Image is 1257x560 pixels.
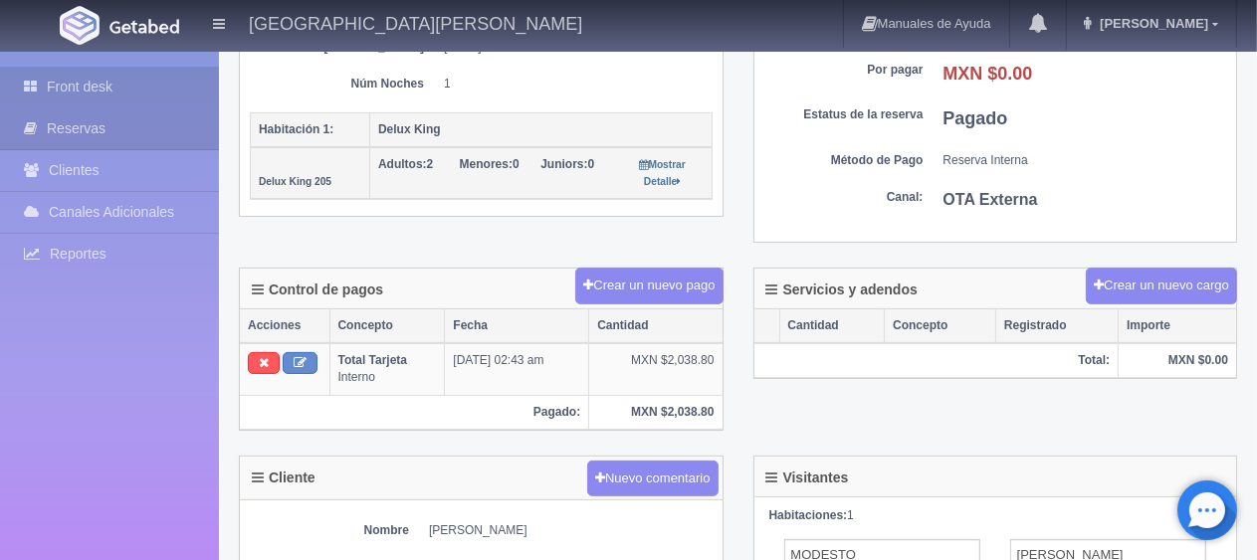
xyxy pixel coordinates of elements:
button: Crear un nuevo pago [575,268,723,304]
dt: Por pagar [764,62,924,79]
dt: Canal: [764,189,924,206]
span: 2 [378,157,433,171]
dt: Núm Noches [265,76,424,93]
strong: Habitaciones: [769,508,848,522]
small: Mostrar Detalle [640,159,686,187]
b: OTA Externa [943,191,1038,208]
td: Interno [329,343,445,395]
th: Cantidad [779,309,885,343]
th: MXN $2,038.80 [589,395,723,429]
td: [DATE] 02:43 am [445,343,589,395]
dd: Reserva Interna [943,152,1227,169]
small: Delux King 205 [259,176,331,187]
th: MXN $0.00 [1119,343,1236,378]
img: Getabed [109,19,179,34]
dt: Estatus de la reserva [764,106,924,123]
b: Total Tarjeta [338,353,408,367]
b: Habitación 1: [259,122,333,136]
img: Getabed [60,6,100,45]
div: 1 [769,507,1222,524]
h4: Servicios y adendos [766,282,918,297]
th: Concepto [885,309,996,343]
dt: Método de Pago [764,152,924,169]
th: Pagado: [240,395,589,429]
h4: Cliente [252,470,315,485]
td: MXN $2,038.80 [589,343,723,395]
th: Fecha [445,309,589,343]
a: Mostrar Detalle [640,157,686,188]
th: Acciones [240,309,329,343]
dt: Nombre [250,522,409,539]
th: Total: [754,343,1119,378]
button: Crear un nuevo cargo [1086,268,1237,304]
strong: Menores: [460,157,513,171]
strong: Adultos: [378,157,427,171]
h4: [GEOGRAPHIC_DATA][PERSON_NAME] [249,10,582,35]
strong: Juniors: [540,157,587,171]
b: Pagado [943,108,1008,128]
h4: Control de pagos [252,282,383,297]
b: MXN $0.00 [943,64,1033,84]
span: 0 [460,157,520,171]
dd: 1 [444,76,698,93]
h4: Visitantes [766,470,849,485]
span: [PERSON_NAME] [1095,16,1208,31]
th: Cantidad [589,309,723,343]
th: Importe [1119,309,1236,343]
th: Registrado [995,309,1118,343]
dd: [PERSON_NAME] [429,522,713,539]
button: Nuevo comentario [587,461,719,497]
th: Delux King [370,112,713,147]
th: Concepto [329,309,445,343]
span: 0 [540,157,594,171]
